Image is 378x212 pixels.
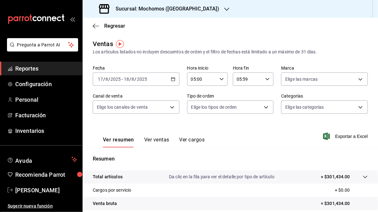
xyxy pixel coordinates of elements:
span: / [108,77,110,82]
span: Configuración [15,80,77,88]
p: = $301,434.00 [321,200,368,207]
label: Tipo de orden [187,94,274,99]
span: / [129,77,131,82]
span: / [135,77,137,82]
span: / [103,77,105,82]
label: Marca [281,66,368,71]
input: ---- [110,77,121,82]
a: Pregunta a Parrot AI [4,46,78,53]
label: Hora fin [233,66,273,71]
button: Exportar a Excel [324,133,368,140]
label: Hora inicio [187,66,228,71]
span: Recomienda Parrot [15,170,77,179]
span: Elige las categorías [285,104,324,110]
p: Cargos por servicio [93,187,132,194]
span: Elige las marcas [285,76,318,82]
span: Facturación [15,111,77,120]
span: Personal [15,95,77,104]
label: Canal de venta [93,94,179,99]
span: Pregunta a Parrot AI [17,42,68,48]
p: + $0.00 [335,187,368,194]
input: -- [98,77,103,82]
div: Los artículos listados no incluyen descuentos de orden y el filtro de fechas está limitado a un m... [93,49,368,55]
p: Resumen [93,155,368,163]
p: + $301,434.00 [321,174,350,180]
input: -- [132,77,135,82]
button: Ver cargos [179,137,205,147]
div: navigation tabs [103,137,205,147]
span: Regresar [104,23,125,29]
span: Sugerir nueva función [8,203,77,209]
span: Elige los tipos de orden [191,104,237,110]
label: Fecha [93,66,179,71]
img: Tooltip marker [116,40,124,48]
button: Ver resumen [103,137,134,147]
input: -- [105,77,108,82]
h3: Sucursal: Mochomos ([GEOGRAPHIC_DATA]) [111,5,219,13]
span: [PERSON_NAME] [15,186,77,195]
span: Elige los canales de venta [97,104,148,110]
p: Venta bruta [93,200,117,207]
button: open_drawer_menu [70,17,75,22]
span: Reportes [15,64,77,73]
label: Categorías [281,94,368,99]
p: Total artículos [93,174,123,180]
span: Inventarios [15,127,77,135]
button: Ver ventas [144,137,169,147]
input: ---- [137,77,147,82]
div: Ventas [93,39,113,49]
button: Pregunta a Parrot AI [7,38,78,51]
span: - [122,77,123,82]
button: Regresar [93,23,125,29]
span: Ayuda [15,156,69,163]
p: Da clic en la fila para ver el detalle por tipo de artículo [169,174,274,180]
input: -- [124,77,129,82]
